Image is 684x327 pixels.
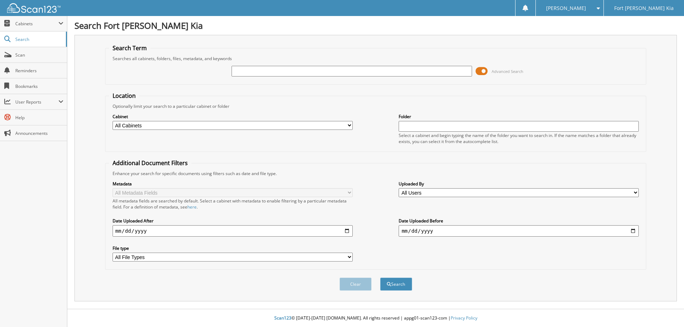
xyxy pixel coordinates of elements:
[109,92,139,100] legend: Location
[15,130,63,136] span: Announcements
[399,114,639,120] label: Folder
[109,44,150,52] legend: Search Term
[451,315,477,321] a: Privacy Policy
[274,315,291,321] span: Scan123
[15,99,58,105] span: User Reports
[113,218,353,224] label: Date Uploaded After
[113,225,353,237] input: start
[113,181,353,187] label: Metadata
[187,204,197,210] a: here
[7,3,61,13] img: scan123-logo-white.svg
[113,245,353,251] label: File type
[614,6,674,10] span: Fort [PERSON_NAME] Kia
[67,310,684,327] div: © [DATE]-[DATE] [DOMAIN_NAME]. All rights reserved | appg01-scan123-com |
[113,198,353,210] div: All metadata fields are searched by default. Select a cabinet with metadata to enable filtering b...
[109,56,643,62] div: Searches all cabinets, folders, files, metadata, and keywords
[15,52,63,58] span: Scan
[15,68,63,74] span: Reminders
[74,20,677,31] h1: Search Fort [PERSON_NAME] Kia
[399,132,639,144] div: Select a cabinet and begin typing the name of the folder you want to search in. If the name match...
[109,159,191,167] legend: Additional Document Filters
[340,278,372,291] button: Clear
[399,225,639,237] input: end
[113,114,353,120] label: Cabinet
[15,36,62,42] span: Search
[15,21,58,27] span: Cabinets
[492,69,523,74] span: Advanced Search
[546,6,586,10] span: [PERSON_NAME]
[399,218,639,224] label: Date Uploaded Before
[109,170,643,176] div: Enhance your search for specific documents using filters such as date and file type.
[380,278,412,291] button: Search
[15,115,63,121] span: Help
[399,181,639,187] label: Uploaded By
[109,103,643,109] div: Optionally limit your search to a particular cabinet or folder
[15,83,63,89] span: Bookmarks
